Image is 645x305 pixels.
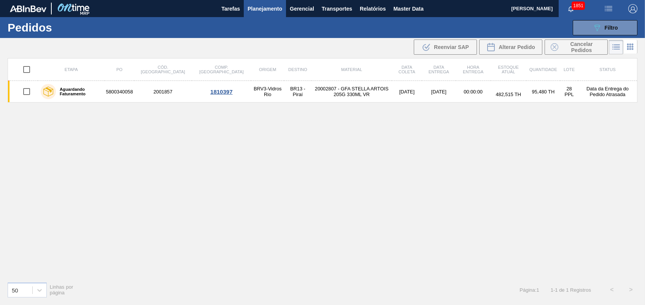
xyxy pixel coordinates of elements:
div: 50 [12,287,18,293]
span: 482,515 TH [496,92,521,97]
td: [DATE] [392,81,422,103]
span: Status [599,67,615,72]
span: Página : 1 [519,287,539,293]
button: < [602,280,621,299]
td: Data da Entrega do Pedido Atrasada [578,81,637,103]
td: 28 PPL [560,81,578,103]
span: Alterar Pedido [499,44,535,50]
div: 1810397 [193,88,250,95]
span: Hora Entrega [463,65,483,74]
span: Planejamento [248,4,282,13]
td: BR13 - Piraí [284,81,311,103]
div: Reenviar SAP [414,40,477,55]
span: Origem [259,67,276,72]
td: 5800340058 [105,81,134,103]
span: Etapa [65,67,78,72]
span: Data entrega [429,65,449,74]
div: Cancelar Pedidos em Massa [545,40,608,55]
button: Cancelar Pedidos [545,40,608,55]
label: Aguardando Faturamento [56,87,102,96]
span: 1 - 1 de 1 Registros [551,287,591,293]
span: Destino [288,67,307,72]
span: Quantidade [529,67,557,72]
span: Linhas por página [50,284,73,296]
span: Relatórios [360,4,386,13]
a: Aguardando Faturamento58003400582001857BRV3-Vidros RioBR13 - Piraí20002807 - GFA STELLA ARTOIS 20... [8,81,637,103]
span: PO [116,67,122,72]
button: Notificações [559,3,583,14]
td: BRV3-Vidros Rio [251,81,284,103]
span: Tarefas [221,4,240,13]
span: Lote [564,67,575,72]
span: Filtro [605,25,618,31]
span: Data coleta [399,65,415,74]
span: Estoque atual [498,65,519,74]
h1: Pedidos [8,23,119,32]
img: TNhmsLtSVTkK8tSr43FrP2fwEKptu5GPRR3wAAAABJRU5ErkJggg== [10,5,46,12]
div: Visão em Lista [609,40,623,54]
img: userActions [604,4,613,13]
span: Comp. [GEOGRAPHIC_DATA] [199,65,243,74]
td: [DATE] [422,81,456,103]
td: 95,480 TH [526,81,560,103]
td: 00:00:00 [456,81,491,103]
span: Material [341,67,362,72]
span: Master Data [393,4,423,13]
img: Logout [628,4,637,13]
span: Cancelar Pedidos [561,41,602,53]
td: 2001857 [134,81,192,103]
button: Filtro [573,20,637,35]
span: Cód. [GEOGRAPHIC_DATA] [141,65,185,74]
span: Gerencial [290,4,314,13]
span: 1851 [572,2,585,10]
div: Alterar Pedido [479,40,542,55]
div: Visão em Cards [623,40,637,54]
span: Reenviar SAP [434,44,469,50]
button: > [621,280,640,299]
td: 20002807 - GFA STELLA ARTOIS 205G 330ML VR [311,81,392,103]
span: Transportes [322,4,352,13]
